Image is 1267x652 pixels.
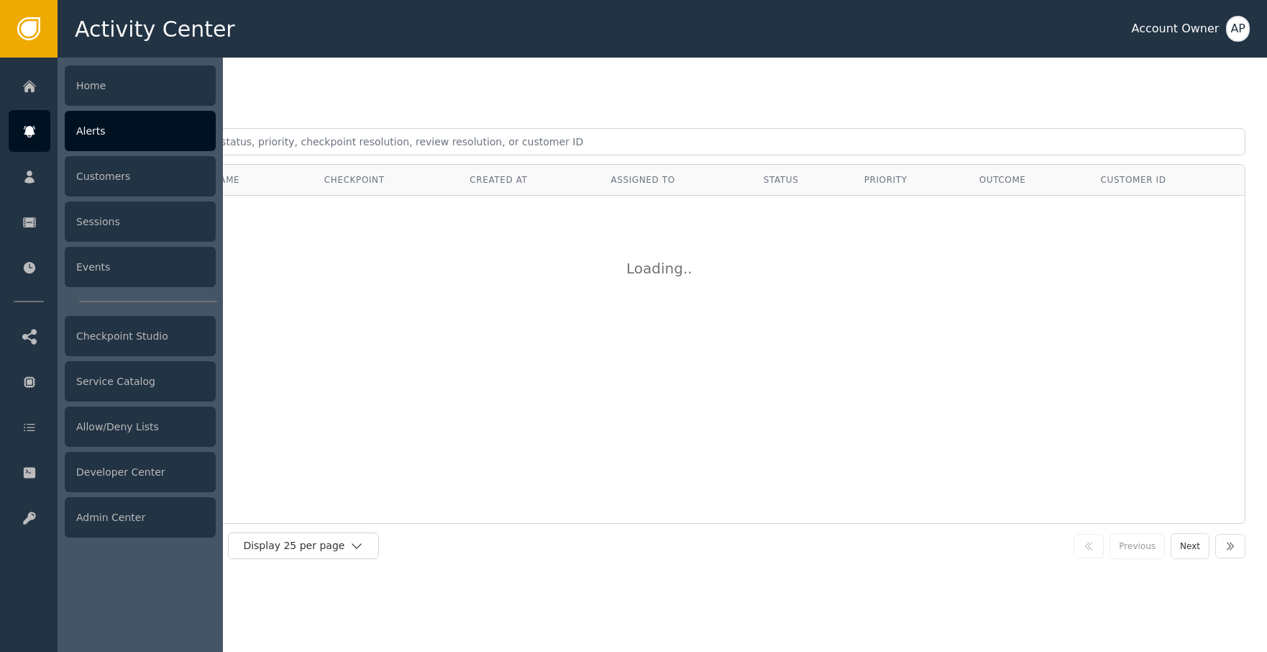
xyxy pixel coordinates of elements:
div: Assigned To [610,173,741,186]
div: Alerts [65,111,216,151]
a: Customers [9,155,216,197]
a: Sessions [9,201,216,243]
span: Activity Center [75,13,235,45]
div: Loading .. [626,258,698,279]
a: Events [9,246,216,288]
div: Checkpoint [324,173,449,186]
a: Allow/Deny Lists [9,406,216,448]
div: Service Catalog [65,361,216,402]
div: Events [65,247,216,287]
div: Home [65,65,216,106]
div: Outcome [979,173,1079,186]
div: Customer ID [1101,173,1234,186]
div: Created At [470,173,589,186]
input: Search by alert ID, agent, status, priority, checkpoint resolution, review resolution, or custome... [79,128,1245,155]
button: Display 25 per page [228,533,379,559]
div: Alert Name [180,173,303,186]
div: Priority [864,173,958,186]
div: Account Owner [1131,20,1219,37]
div: Allow/Deny Lists [65,407,216,447]
button: AP [1226,16,1250,42]
div: Admin Center [65,497,216,538]
a: Service Catalog [9,361,216,402]
div: Display 25 per page [243,538,349,553]
div: Customers [65,156,216,196]
div: Status [764,173,843,186]
a: Alerts [9,110,216,152]
a: Home [9,65,216,107]
a: Admin Center [9,497,216,538]
a: Checkpoint Studio [9,315,216,357]
a: Developer Center [9,451,216,493]
div: Checkpoint Studio [65,316,216,356]
button: Next [1171,533,1209,559]
div: Developer Center [65,452,216,492]
div: Sessions [65,202,216,242]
